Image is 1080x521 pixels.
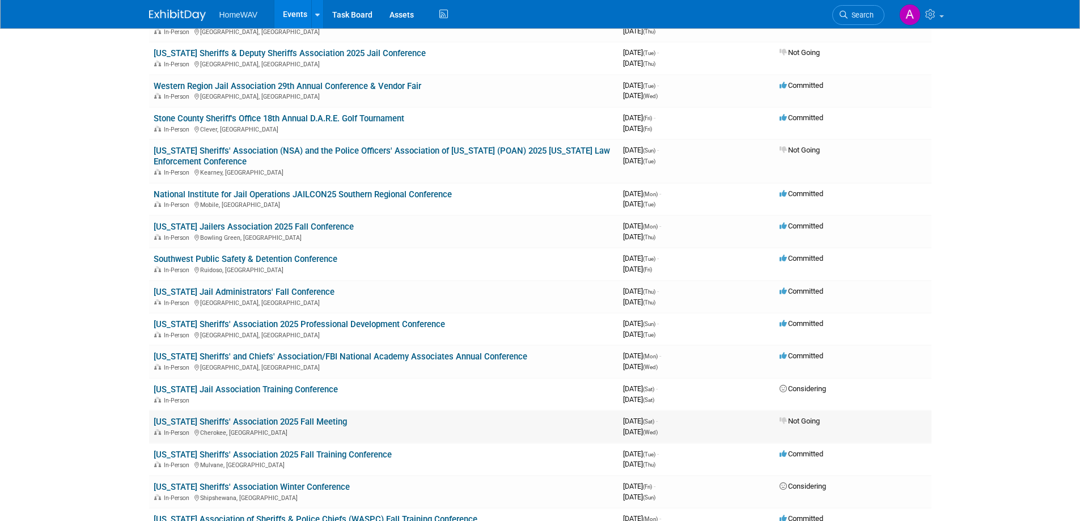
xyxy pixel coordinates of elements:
span: In-Person [164,126,193,133]
span: - [657,450,659,458]
span: Committed [780,351,823,360]
span: Committed [780,450,823,458]
span: (Thu) [643,461,655,468]
span: In-Person [164,429,193,437]
span: Committed [780,254,823,262]
span: [DATE] [623,384,658,393]
a: [US_STATE] Sheriffs' Association 2025 Fall Training Conference [154,450,392,460]
span: Considering [780,384,826,393]
span: (Tue) [643,332,655,338]
div: Clever, [GEOGRAPHIC_DATA] [154,124,614,133]
span: [DATE] [623,460,655,468]
span: - [659,222,661,230]
img: In-Person Event [154,61,161,66]
span: Not Going [780,48,820,57]
span: [DATE] [623,482,655,490]
div: [GEOGRAPHIC_DATA], [GEOGRAPHIC_DATA] [154,362,614,371]
span: (Tue) [643,83,655,89]
span: (Wed) [643,93,658,99]
span: In-Person [164,332,193,339]
span: Committed [780,189,823,198]
span: Search [848,11,874,19]
span: [DATE] [623,200,655,208]
div: [GEOGRAPHIC_DATA], [GEOGRAPHIC_DATA] [154,91,614,100]
span: (Tue) [643,256,655,262]
span: (Thu) [643,289,655,295]
span: In-Person [164,201,193,209]
div: Mulvane, [GEOGRAPHIC_DATA] [154,460,614,469]
span: [DATE] [623,146,659,154]
span: Committed [780,81,823,90]
span: [DATE] [623,265,652,273]
a: National Institute for Jail Operations JAILCON25 Southern Regional Conference [154,189,452,200]
span: In-Person [164,61,193,68]
span: [DATE] [623,450,659,458]
span: (Tue) [643,50,655,56]
span: In-Person [164,397,193,404]
span: (Mon) [643,353,658,359]
img: In-Person Event [154,169,161,175]
div: Kearney, [GEOGRAPHIC_DATA] [154,167,614,176]
img: ExhibitDay [149,10,206,21]
span: [DATE] [623,48,659,57]
span: (Fri) [643,266,652,273]
span: [DATE] [623,222,661,230]
img: In-Person Event [154,28,161,34]
span: (Fri) [643,115,652,121]
span: - [657,146,659,154]
span: (Wed) [643,364,658,370]
span: In-Person [164,28,193,36]
div: Cherokee, [GEOGRAPHIC_DATA] [154,427,614,437]
span: In-Person [164,364,193,371]
div: Mobile, [GEOGRAPHIC_DATA] [154,200,614,209]
span: - [657,254,659,262]
span: [DATE] [623,27,655,35]
img: In-Person Event [154,266,161,272]
span: (Fri) [643,484,652,490]
span: (Tue) [643,201,655,207]
span: [DATE] [623,417,658,425]
span: - [656,417,658,425]
a: [US_STATE] Sheriffs' Association 2025 Professional Development Conference [154,319,445,329]
img: In-Person Event [154,201,161,207]
div: [GEOGRAPHIC_DATA], [GEOGRAPHIC_DATA] [154,330,614,339]
div: Bowling Green, [GEOGRAPHIC_DATA] [154,232,614,242]
span: [DATE] [623,59,655,67]
span: In-Person [164,93,193,100]
div: [GEOGRAPHIC_DATA], [GEOGRAPHIC_DATA] [154,298,614,307]
span: (Tue) [643,451,655,458]
img: In-Person Event [154,126,161,132]
a: Search [832,5,884,25]
a: Stone County Sheriff's Office 18th Annual D.A.R.E. Golf Tournament [154,113,404,124]
a: Southwest Public Safety & Detention Conference [154,254,337,264]
span: In-Person [164,266,193,274]
span: Committed [780,319,823,328]
a: [US_STATE] Jail Administrators' Fall Conference [154,287,334,297]
a: Western Region Jail Association 29th Annual Conference & Vendor Fair [154,81,421,91]
span: (Mon) [643,223,658,230]
span: [DATE] [623,427,658,436]
span: - [657,319,659,328]
span: [DATE] [623,493,655,501]
span: (Thu) [643,299,655,306]
span: [DATE] [623,81,659,90]
span: [DATE] [623,351,661,360]
span: - [659,351,661,360]
span: (Sat) [643,418,654,425]
span: [DATE] [623,330,655,338]
img: In-Person Event [154,299,161,305]
span: Committed [780,222,823,230]
span: (Thu) [643,28,655,35]
span: (Sat) [643,386,654,392]
span: Committed [780,113,823,122]
img: In-Person Event [154,494,161,500]
span: Not Going [780,146,820,154]
div: Ruidoso, [GEOGRAPHIC_DATA] [154,265,614,274]
span: - [657,48,659,57]
div: Shipshewana, [GEOGRAPHIC_DATA] [154,493,614,502]
span: In-Person [164,299,193,307]
span: (Sun) [643,147,655,154]
img: In-Person Event [154,332,161,337]
span: [DATE] [623,91,658,100]
span: [DATE] [623,156,655,165]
